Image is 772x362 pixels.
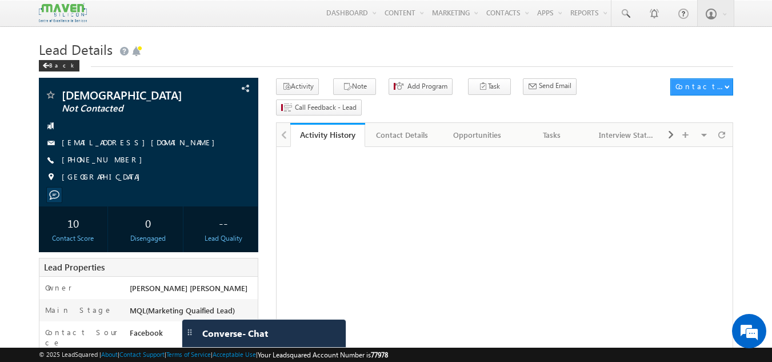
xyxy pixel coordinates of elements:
div: Lead Quality [191,233,255,244]
div: Contact Score [42,233,105,244]
button: Activity [276,78,319,95]
a: About [101,351,118,358]
div: Tasks [524,128,579,142]
span: [GEOGRAPHIC_DATA] [62,172,146,183]
button: Contact Actions [670,78,733,96]
div: Interview Status [599,128,654,142]
span: Add Program [407,81,447,92]
div: 0 [117,212,180,233]
button: Add Program [389,78,453,95]
a: Terms of Service [166,351,211,358]
img: Custom Logo [39,3,87,23]
label: Main Stage [45,305,113,315]
div: -- [191,212,255,233]
span: [PERSON_NAME] [PERSON_NAME] [130,283,247,293]
div: Disengaged [117,233,180,244]
button: Call Feedback - Lead [276,100,362,116]
a: Contact Support [119,351,165,358]
a: Acceptable Use [213,351,256,358]
span: Call Feedback - Lead [295,102,357,113]
a: Tasks [515,123,590,147]
div: Contact Actions [675,81,724,92]
div: Facebook [127,327,258,343]
span: Lead Properties [44,261,105,273]
div: Opportunities [449,128,505,142]
a: Opportunities [440,123,515,147]
span: © 2025 LeadSquared | | | | | [39,349,388,360]
a: Back [39,59,85,69]
div: Contact Details [374,128,430,142]
span: 77978 [371,351,388,359]
button: Task [468,78,511,95]
span: Send Email [539,81,571,91]
div: Activity History [299,129,357,140]
label: Owner [45,283,72,293]
a: Activity History [290,123,365,147]
img: carter-drag [185,328,194,337]
div: 10 [42,212,105,233]
a: Interview Status [590,123,665,147]
div: Back [39,60,79,71]
button: Send Email [523,78,577,95]
label: Contact Source [45,327,119,348]
a: Contact Details [365,123,440,147]
div: MQL(Marketing Quaified Lead) [127,305,258,321]
span: [PHONE_NUMBER] [62,154,148,166]
button: Note [333,78,376,95]
span: Your Leadsquared Account Number is [258,351,388,359]
span: Lead Details [39,40,113,58]
span: Converse - Chat [202,328,268,339]
span: [DEMOGRAPHIC_DATA] [62,89,197,101]
span: Not Contacted [62,103,197,114]
a: [EMAIL_ADDRESS][DOMAIN_NAME] [62,137,221,147]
